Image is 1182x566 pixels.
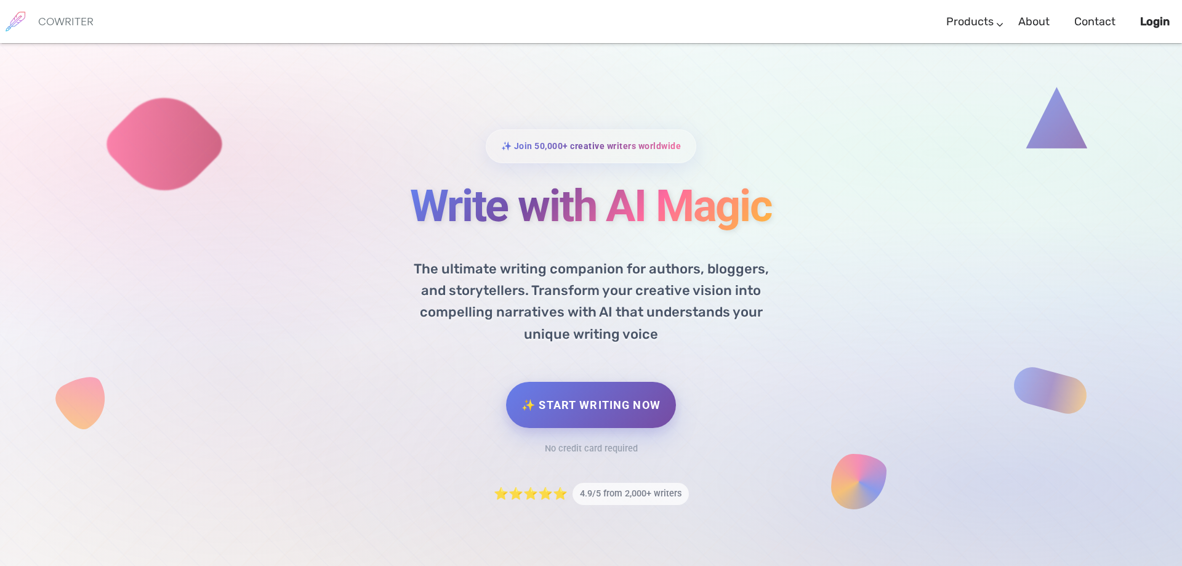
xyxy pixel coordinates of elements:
span: ✨ Join 50,000+ creative writers worldwide [501,137,681,155]
span: 4.9/5 from 2,000+ writers [573,483,689,506]
h1: Write with [292,182,890,230]
div: No credit card required [545,440,638,458]
a: ✨ Start Writing Now [506,382,676,428]
span: AI Magic [606,180,772,232]
span: ⭐⭐⭐⭐⭐ [494,485,568,503]
p: The ultimate writing companion for authors, bloggers, and storytellers. Transform your creative v... [391,249,791,345]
